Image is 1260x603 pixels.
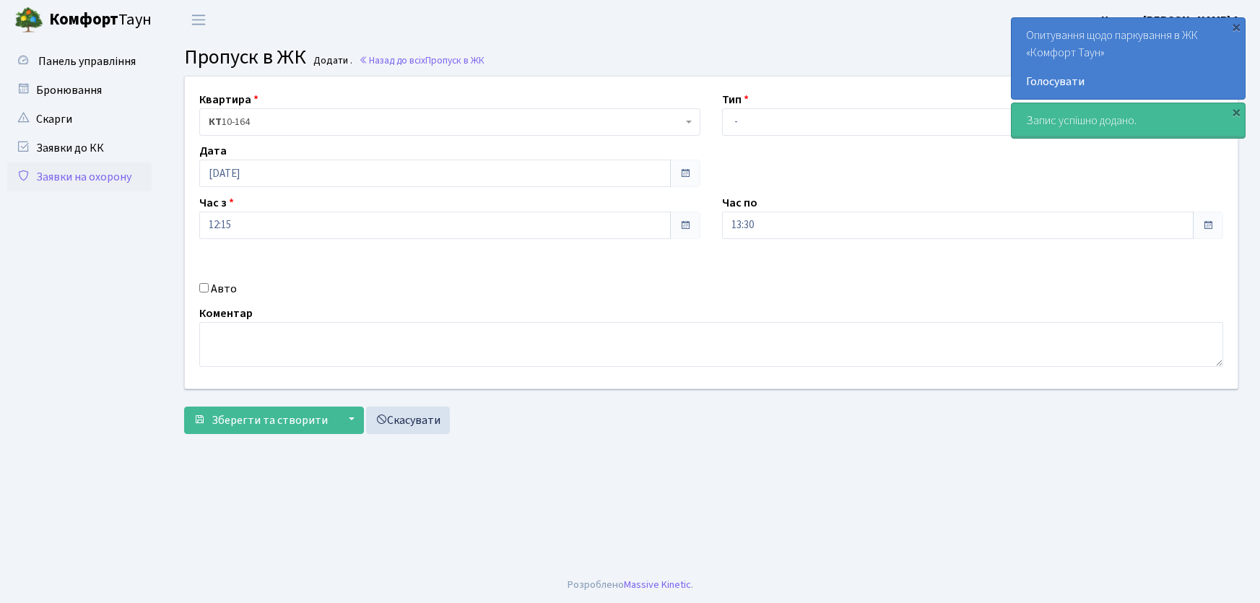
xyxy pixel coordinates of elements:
[38,53,136,69] span: Панель управління
[7,162,152,191] a: Заявки на охорону
[209,115,222,129] b: КТ
[199,108,700,136] span: <b>КТ</b>&nbsp;&nbsp;&nbsp;&nbsp;10-164
[568,577,693,593] div: Розроблено .
[722,91,749,108] label: Тип
[199,194,234,212] label: Час з
[7,47,152,76] a: Панель управління
[1229,19,1243,34] div: ×
[184,407,337,434] button: Зберегти та створити
[1101,12,1243,29] a: Цитрус [PERSON_NAME] А.
[1229,105,1243,119] div: ×
[199,142,227,160] label: Дата
[14,6,43,35] img: logo.png
[1101,12,1243,28] b: Цитрус [PERSON_NAME] А.
[7,134,152,162] a: Заявки до КК
[209,115,682,129] span: <b>КТ</b>&nbsp;&nbsp;&nbsp;&nbsp;10-164
[181,8,217,32] button: Переключити навігацію
[212,412,328,428] span: Зберегти та створити
[722,194,757,212] label: Час по
[49,8,152,32] span: Таун
[1012,103,1245,138] div: Запис успішно додано.
[49,8,118,31] b: Комфорт
[184,43,306,71] span: Пропуск в ЖК
[1012,18,1245,99] div: Опитування щодо паркування в ЖК «Комфорт Таун»
[199,91,258,108] label: Квартира
[7,105,152,134] a: Скарги
[359,53,485,67] a: Назад до всіхПропуск в ЖК
[624,577,691,592] a: Massive Kinetic
[199,305,253,322] label: Коментар
[7,76,152,105] a: Бронювання
[1026,73,1230,90] a: Голосувати
[366,407,450,434] a: Скасувати
[310,55,352,67] small: Додати .
[425,53,485,67] span: Пропуск в ЖК
[211,280,237,298] label: Авто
